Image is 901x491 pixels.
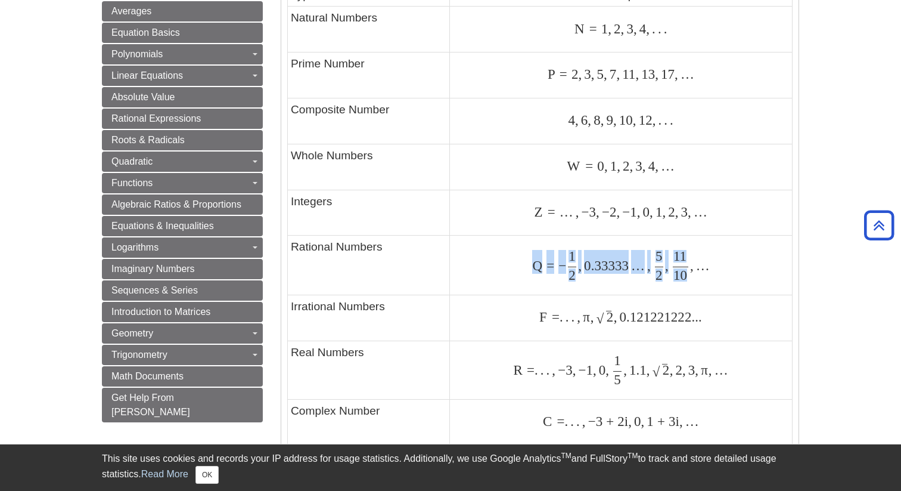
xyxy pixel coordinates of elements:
span: , [604,158,608,174]
span: 4 [568,112,575,128]
span: = [555,66,567,82]
span: … [658,158,675,174]
span: − [620,204,630,220]
span: 3 [633,158,642,174]
span: . [667,112,673,128]
td: Natural Numbers [288,7,450,53]
span: 3 [582,66,591,82]
a: Roots & Radicals [102,130,263,150]
span: , [646,21,650,36]
span: , [617,158,620,174]
span: , [675,66,678,82]
span: − [554,258,566,273]
span: , [633,21,637,36]
span: , [613,112,617,128]
span: 1 [568,248,576,264]
span: 2 [620,158,630,174]
span: , [621,21,625,36]
span: 2 [607,309,614,325]
span: 1 [586,362,593,378]
span: = [543,204,555,220]
span: . [535,362,538,378]
span: , [645,258,651,273]
span: 3 [566,362,573,378]
span: + [654,413,665,429]
span: , [647,362,650,378]
span: , [591,309,594,325]
a: Imaginary Numbers [102,259,263,279]
span: 0 [632,413,641,429]
span: − [576,362,586,378]
span: , [616,204,620,220]
span: , [549,362,555,378]
span: , [614,309,617,325]
span: , [573,204,579,220]
td: Composite Number [288,98,450,144]
span: 10 [673,267,687,283]
span: . [568,413,574,429]
span: 1 [614,353,621,368]
span: 0.121221222... [617,309,701,325]
span: , [642,158,646,174]
span: 0 [593,158,604,174]
span: i [675,413,679,429]
span: − [586,413,596,429]
span: … [691,204,707,220]
sup: TM [627,452,638,460]
span: , [670,362,673,378]
span: 6 [579,112,588,128]
a: Sequences & Series [102,280,263,301]
span: , [675,204,679,220]
span: Logarithms [111,242,159,252]
span: , [695,362,698,378]
span: = [548,309,560,325]
span: , [709,362,712,378]
span: 2 [568,267,576,283]
span: 1 [644,413,654,429]
span: 2 [673,362,682,378]
span: , [688,204,691,220]
span: + [602,413,614,429]
td: Real Numbers [288,341,450,399]
span: π [580,309,591,325]
span: , [601,112,604,128]
a: Read More [141,469,188,479]
span: 0 [641,204,650,220]
span: … [629,258,645,273]
span: = [585,21,597,36]
span: 0 [596,362,606,378]
span: , [605,362,609,378]
span: , [650,204,653,220]
span: C [543,413,552,429]
span: i [625,413,628,429]
td: Integers [288,190,450,236]
span: , [588,112,591,128]
a: Logarithms [102,237,263,258]
span: W [567,158,581,174]
span: . [655,21,661,36]
span: 1 [630,204,637,220]
a: Geometry [102,323,263,344]
span: 2 [567,66,579,82]
span: , [665,258,669,273]
span: … [712,362,728,378]
span: √ [653,364,660,379]
span: , [573,362,576,378]
a: Functions [102,173,263,193]
span: 2 [655,267,663,283]
span: , [630,158,633,174]
span: = [523,362,535,378]
span: . [661,112,667,128]
span: Get Help From [PERSON_NAME] [111,393,190,417]
span: Z [534,204,543,220]
span: Quadratic [111,156,153,166]
span: Averages [111,6,151,16]
span: , [628,413,632,429]
button: Close [195,466,219,484]
span: . [568,309,574,325]
span: , [655,66,658,82]
span: 2 [666,204,675,220]
span: Absolute Value [111,92,175,102]
span: . [655,112,661,128]
td: Rational Numbers [288,236,450,295]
